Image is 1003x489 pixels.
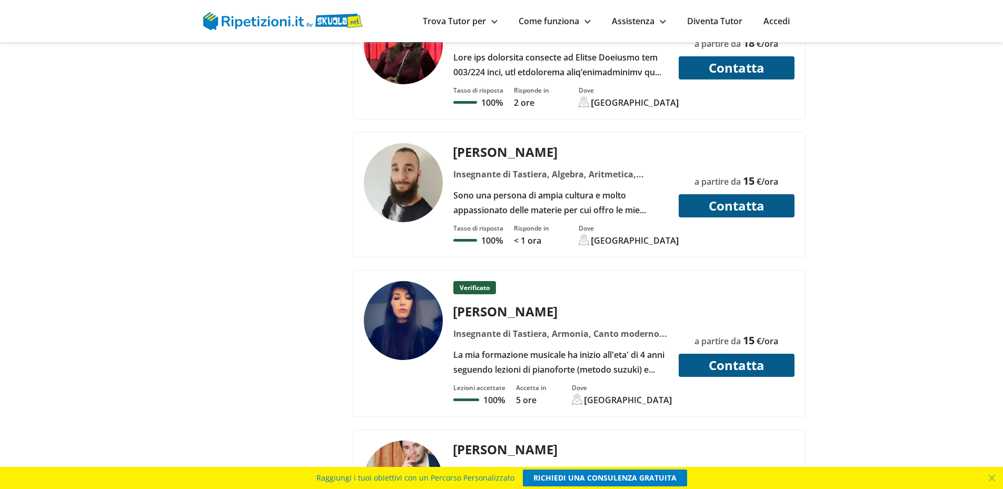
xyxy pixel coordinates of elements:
div: [PERSON_NAME] [449,303,672,320]
img: tutor a Vicenza - Francesco [364,143,443,222]
span: a partire da [694,38,741,49]
span: 15 [743,174,754,188]
div: Insegnante di Tastiera, Aiuto compiti, Analisi musicale, Inglese, Inglese b2, Italiano, Pianofort... [449,464,672,479]
span: €/ora [757,38,778,49]
img: logo Skuola.net | Ripetizioni.it [203,12,363,30]
span: Raggiungi i tuoi obiettivi con un Percorso Personalizzato [316,470,514,486]
a: Trova Tutor per [423,15,498,27]
div: Tasso di risposta [453,224,503,233]
p: 100% [481,235,503,246]
span: €/ora [757,176,778,187]
button: Contatta [679,194,795,217]
div: La mia formazione musicale ha inizio all'eta' di 4 anni seguendo lezioni di pianoforte (metodo su... [449,347,672,377]
div: Dove [579,224,679,233]
span: a partire da [694,335,741,347]
p: 5 ore [516,394,547,406]
a: Accedi [763,15,790,27]
div: [GEOGRAPHIC_DATA] [591,97,679,108]
a: Diventa Tutor [687,15,742,27]
a: RICHIEDI UNA CONSULENZA GRATUITA [523,470,687,486]
div: [GEOGRAPHIC_DATA] [584,394,672,406]
img: tutor a Firenze - Serena [364,5,443,84]
div: Insegnante di Tastiera, Algebra, Aritmetica, Cinema, Educazione civica, Filosofia, Geografia, Ita... [449,167,672,182]
p: 100% [483,394,505,406]
button: Contatta [679,56,795,79]
div: Tasso di risposta [453,86,503,95]
div: Risponde in [514,86,549,95]
a: Come funziona [519,15,591,27]
button: Contatta [679,354,795,377]
div: Dove [579,86,679,95]
div: Lore ips dolorsita consecte ad Elitse Doeiusmo tem 003/224 inci, utl etdolorema aliq’enimadminimv... [449,50,672,79]
div: Sono una persona di ampia cultura e molto appassionato delle materie per cui offro le mie lezioni... [449,188,672,217]
div: Accetta in [516,383,547,392]
p: 100% [481,97,503,108]
div: Lezioni accettate [453,383,505,392]
p: Verificato [453,281,496,294]
p: < 1 ora [514,235,549,246]
span: €/ora [757,335,778,347]
img: tutor a Alessandria - Irena [364,281,443,360]
a: logo Skuola.net | Ripetizioni.it [203,14,363,26]
span: a partire da [694,176,741,187]
div: Dove [572,383,672,392]
div: [GEOGRAPHIC_DATA] [591,235,679,246]
div: [PERSON_NAME] [449,441,672,458]
span: 18 [743,36,754,50]
div: Insegnante di Tastiera, Armonia, Canto moderno, Composizione, Contrappunto, Improvvisazione, Pian... [449,326,672,341]
p: 2 ore [514,97,549,108]
div: Risponde in [514,224,549,233]
a: Assistenza [612,15,666,27]
span: 15 [743,333,754,347]
div: [PERSON_NAME] [449,143,672,161]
